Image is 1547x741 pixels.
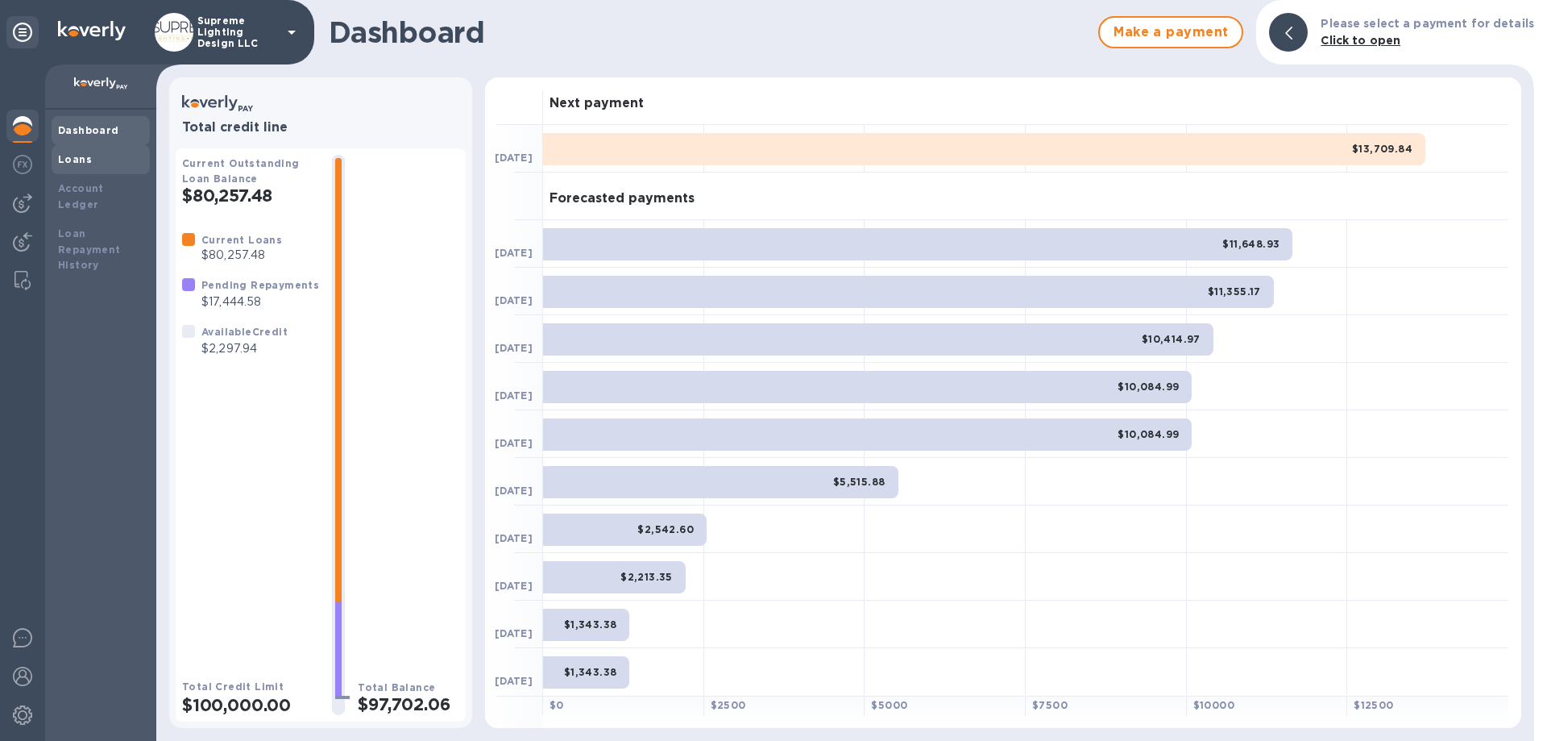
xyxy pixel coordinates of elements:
[495,627,533,639] b: [DATE]
[358,681,435,693] b: Total Balance
[495,389,533,402] b: [DATE]
[358,694,459,714] h2: $97,702.06
[637,523,694,535] b: $2,542.60
[495,342,533,354] b: [DATE]
[182,681,284,693] b: Total Credit Limit
[58,153,92,165] b: Loans
[1113,23,1229,42] span: Make a payment
[201,234,282,246] b: Current Loans
[711,699,746,711] b: $ 2500
[495,294,533,306] b: [DATE]
[1118,381,1179,393] b: $10,084.99
[550,699,564,711] b: $ 0
[58,124,119,136] b: Dashboard
[58,182,104,210] b: Account Ledger
[197,15,278,49] p: Supreme Lighting Design LLC
[1142,333,1201,345] b: $10,414.97
[1321,34,1400,47] b: Click to open
[201,340,288,357] p: $2,297.94
[6,16,39,48] div: Unpin categories
[201,279,319,291] b: Pending Repayments
[495,437,533,449] b: [DATE]
[564,618,617,631] b: $1,343.38
[495,152,533,164] b: [DATE]
[201,326,288,338] b: Available Credit
[1321,17,1534,30] b: Please select a payment for details
[620,571,673,583] b: $2,213.35
[58,227,121,272] b: Loan Repayment History
[1032,699,1068,711] b: $ 7500
[495,247,533,259] b: [DATE]
[201,293,319,310] p: $17,444.58
[182,695,319,715] h2: $100,000.00
[182,185,319,206] h2: $80,257.48
[1118,428,1179,440] b: $10,084.99
[564,666,617,678] b: $1,343.38
[1222,238,1279,250] b: $11,648.93
[833,476,885,488] b: $5,515.88
[1193,699,1234,711] b: $ 10000
[1098,16,1243,48] button: Make a payment
[201,247,282,264] p: $80,257.48
[13,155,32,174] img: Foreign exchange
[182,157,300,185] b: Current Outstanding Loan Balance
[550,191,695,206] h3: Forecasted payments
[495,532,533,544] b: [DATE]
[550,96,644,111] h3: Next payment
[182,120,459,135] h3: Total credit line
[495,580,533,592] b: [DATE]
[1352,143,1412,155] b: $13,709.84
[871,699,907,711] b: $ 5000
[1208,285,1261,298] b: $11,355.17
[58,21,126,40] img: Logo
[495,675,533,687] b: [DATE]
[329,15,1090,49] h1: Dashboard
[495,485,533,497] b: [DATE]
[1354,699,1393,711] b: $ 12500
